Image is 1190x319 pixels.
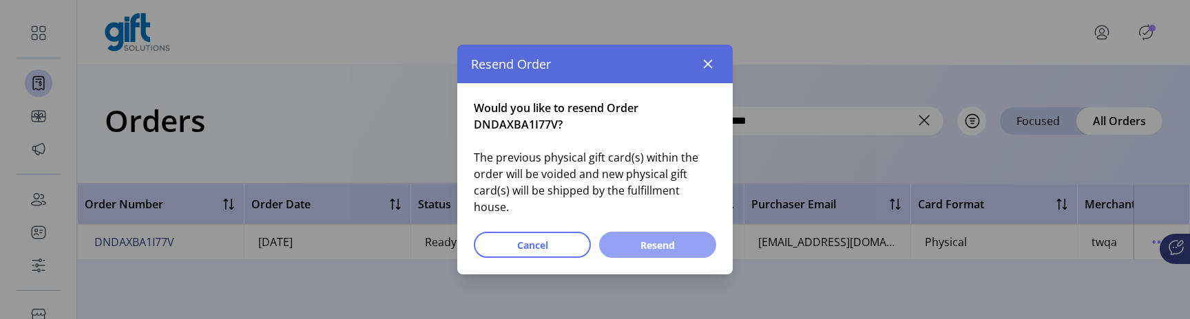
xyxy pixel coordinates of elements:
span: The previous physical gift card(s) within the order will be voided and new physical gift card(s) ... [474,133,716,215]
button: Cancel [474,232,591,258]
span: Resend [617,238,698,252]
span: Would you like to resend Order DNDAXBA1I77V? [474,100,716,133]
span: Cancel [492,238,573,252]
span: Resend Order [471,55,551,74]
button: Resend [599,232,716,258]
